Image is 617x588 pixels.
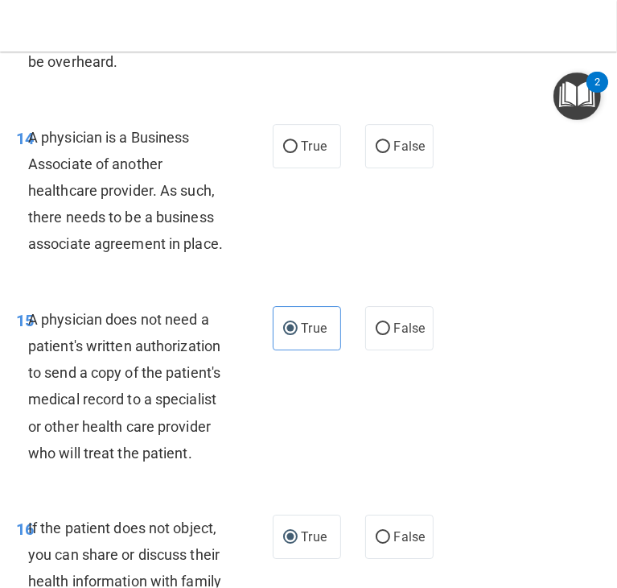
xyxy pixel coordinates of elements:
iframe: Drift Widget Chat Controller [339,482,598,546]
span: True [302,139,327,154]
input: True [283,141,298,153]
span: 15 [16,311,34,330]
button: Open Resource Center, 2 new notifications [553,72,601,120]
span: False [394,321,426,336]
span: False [394,139,426,154]
span: A physician is a Business Associate of another healthcare provider. As such, there needs to be a ... [28,129,223,253]
span: True [302,529,327,545]
input: False [376,141,390,153]
span: 16 [16,520,34,539]
span: True [302,321,327,336]
input: True [283,323,298,335]
div: 2 [594,82,600,103]
input: True [283,532,298,544]
input: False [376,323,390,335]
span: A physician does not need a patient's written authorization to send a copy of the patient's medic... [28,311,220,462]
span: 14 [16,129,34,148]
